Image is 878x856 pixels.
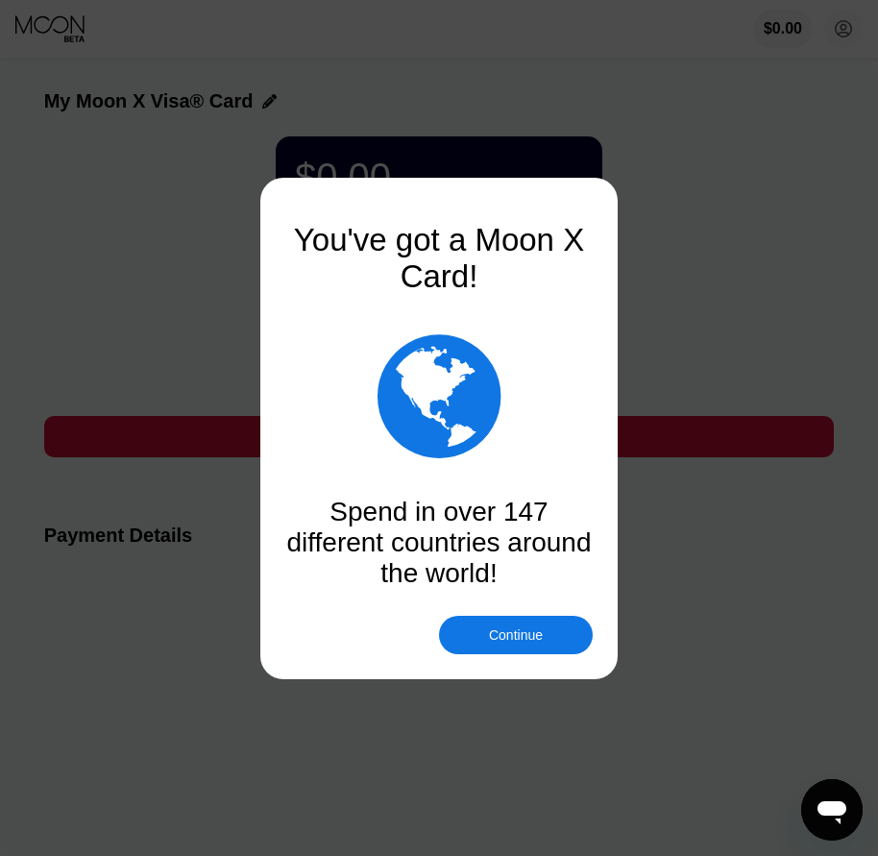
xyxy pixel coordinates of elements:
[489,627,543,643] div: Continue
[801,779,863,841] iframe: Button to launch messaging window
[285,324,593,468] div: 
[285,222,593,295] div: You've got a Moon X Card!
[285,497,593,589] div: Spend in over 147 different countries around the world!
[378,324,501,468] div: 
[439,616,593,654] div: Continue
